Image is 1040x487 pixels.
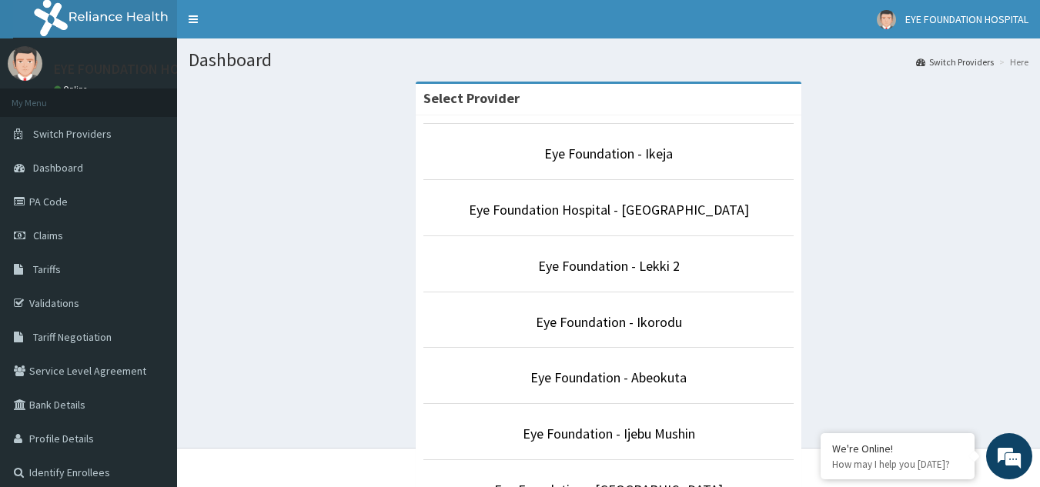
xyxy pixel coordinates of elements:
a: Eye Foundation - Ikorodu [536,313,682,331]
a: Eye Foundation - Lekki 2 [538,257,680,275]
img: User Image [8,46,42,81]
span: Claims [33,228,63,242]
h1: Dashboard [189,50,1028,70]
span: EYE FOUNDATION HOSPITAL [905,12,1028,26]
img: User Image [877,10,896,29]
a: Eye Foundation Hospital - [GEOGRAPHIC_DATA] [469,201,749,218]
p: How may I help you today? [832,458,963,471]
p: EYE FOUNDATION HOSPITAL [54,62,221,76]
div: We're Online! [832,442,963,455]
a: Online [54,84,91,95]
a: Switch Providers [916,55,994,68]
a: Eye Foundation - Abeokuta [530,369,687,386]
a: Eye Foundation - Ijebu Mushin [523,425,695,442]
span: Tariffs [33,262,61,276]
li: Here [995,55,1028,68]
span: Tariff Negotiation [33,330,112,344]
span: Dashboard [33,161,83,175]
strong: Select Provider [423,89,520,107]
a: Eye Foundation - Ikeja [544,145,673,162]
span: Switch Providers [33,127,112,141]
